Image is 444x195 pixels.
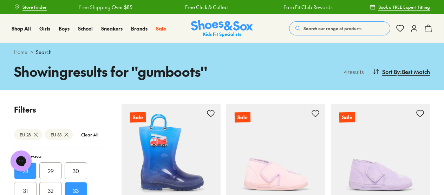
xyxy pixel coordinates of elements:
[79,4,132,11] a: Free Shipping Over $85
[14,129,42,140] btn: EU 28
[131,25,148,32] a: Brands
[14,61,222,81] h1: Showing results for " gumboots "
[191,20,253,37] a: Shoes & Sox
[76,128,104,141] btn: Clear All
[101,25,123,32] a: Sneakers
[370,1,430,13] a: Book a FREE Expert Fitting
[341,67,364,76] p: 4 results
[14,48,27,56] a: Home
[39,25,50,32] a: Girls
[400,67,430,76] span: : Best Match
[59,25,70,32] a: Boys
[7,148,35,174] iframe: Gorgias live chat messenger
[65,162,87,179] button: 30
[14,1,47,13] a: Store Finder
[378,4,430,10] span: Book a FREE Expert Fitting
[303,25,361,32] span: Search our range of products
[235,112,250,122] p: Sale
[130,112,146,122] p: Sale
[12,25,31,32] a: Shop All
[45,129,73,140] btn: EU 33
[36,48,52,56] span: Search
[14,48,430,56] div: >
[22,4,47,10] span: Store Finder
[372,64,430,79] button: Sort By:Best Match
[283,4,333,11] a: Earn Fit Club Rewards
[14,104,107,115] p: Filters
[339,112,355,123] p: Sale
[156,25,166,32] a: Sale
[39,162,62,179] button: 29
[289,21,390,35] button: Search our range of products
[185,4,229,11] a: Free Click & Collect
[191,20,253,37] img: SNS_Logo_Responsive.svg
[78,25,93,32] a: School
[382,67,400,76] span: Sort By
